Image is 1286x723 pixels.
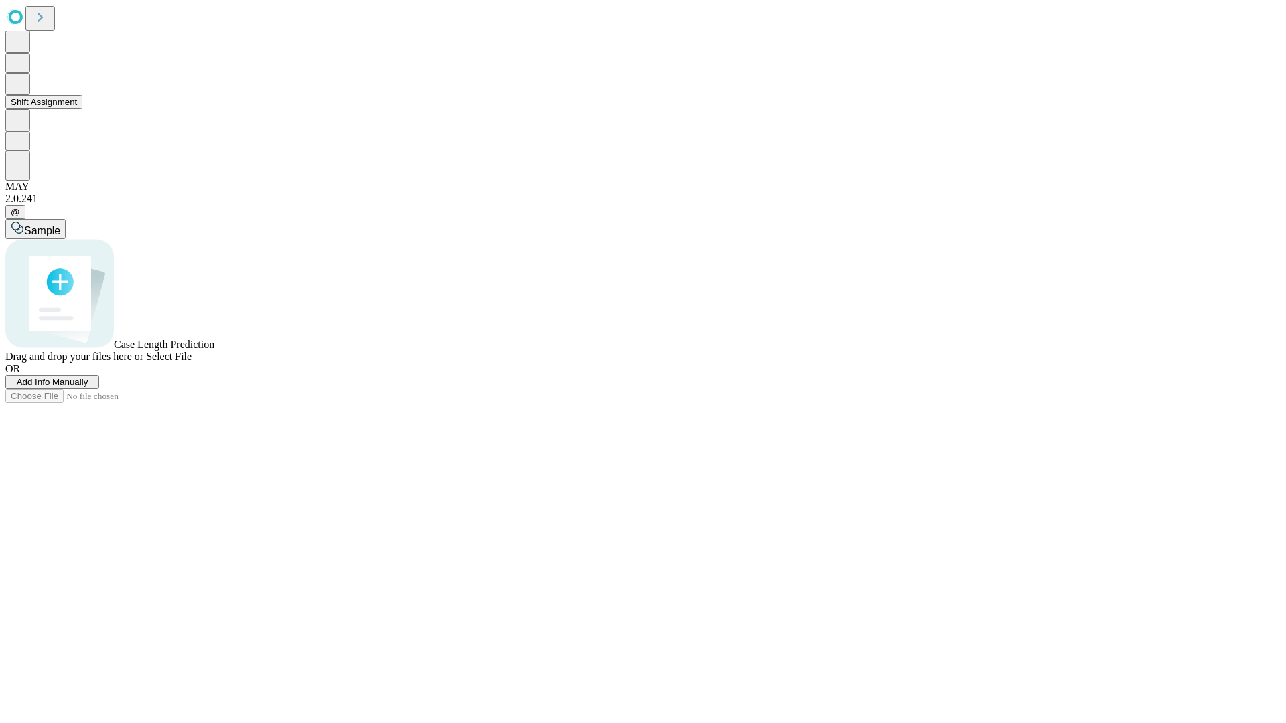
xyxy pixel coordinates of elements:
[5,219,66,239] button: Sample
[5,181,1281,193] div: MAY
[114,339,214,350] span: Case Length Prediction
[5,205,25,219] button: @
[146,351,192,362] span: Select File
[5,95,82,109] button: Shift Assignment
[17,377,88,387] span: Add Info Manually
[5,193,1281,205] div: 2.0.241
[24,225,60,236] span: Sample
[5,375,99,389] button: Add Info Manually
[11,207,20,217] span: @
[5,363,20,374] span: OR
[5,351,143,362] span: Drag and drop your files here or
